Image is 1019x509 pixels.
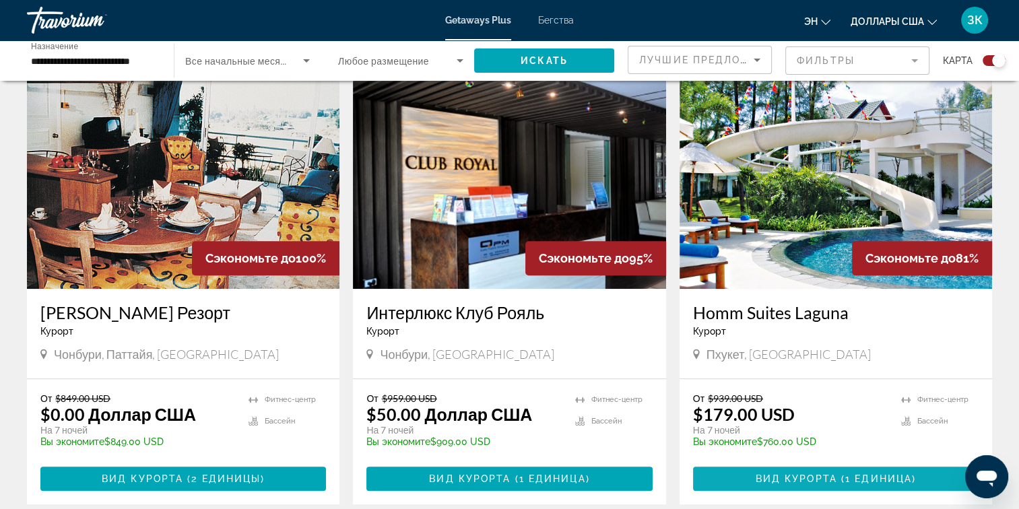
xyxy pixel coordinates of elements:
[27,3,162,38] a: Травориум
[40,436,104,447] span: Вы экономите
[591,395,643,404] span: Фитнес-центр
[366,393,378,404] span: От
[54,347,279,362] span: Чонбури, Паттайя, [GEOGRAPHIC_DATA]
[429,473,511,484] span: Вид курорта
[693,436,816,447] font: $760.00 USD
[55,393,110,404] span: $849.00 USD
[967,13,983,27] span: ЗК
[366,404,532,424] font: $50.00 Доллар США
[917,395,968,404] span: Фитнес-центр
[366,302,652,323] a: Интерлюкс Клуб Рояль
[192,241,339,275] div: 100%
[851,16,924,27] span: Доллары США
[265,417,295,426] span: Бассейн
[837,473,916,484] span: ( )
[31,41,78,50] span: Назначение
[366,326,399,337] span: Курорт
[265,395,316,404] span: Фитнес-центр
[957,6,992,34] button: Пользовательское меню
[693,424,888,436] p: На 7 ночей
[511,473,589,484] span: ( )
[525,241,666,275] div: 95%
[40,393,52,404] span: От
[183,473,265,484] span: ( )
[917,417,948,426] span: Бассейн
[693,393,704,404] span: От
[693,436,757,447] span: Вы экономите
[852,241,992,275] div: 81%
[40,404,196,424] font: $0.00 Доллар США
[680,73,992,289] img: 8715O01X.jpg
[845,473,912,484] span: 1 единица
[693,326,726,337] span: Курорт
[40,302,326,323] a: [PERSON_NAME] Резорт
[639,55,783,65] span: Лучшие предложения
[965,455,1008,498] iframe: Button to launch messaging window
[366,436,430,447] span: Вы экономите
[521,55,568,66] span: Искать
[382,393,437,404] span: $959.00 USD
[380,347,554,362] span: Чонбури, [GEOGRAPHIC_DATA]
[756,473,837,484] span: Вид курорта
[191,473,261,484] span: 2 единицы
[804,11,830,31] button: Изменение языка
[519,473,586,484] span: 1 единица
[40,326,73,337] span: Курорт
[338,56,429,67] span: Любое размещение
[366,424,561,436] p: На 7 ночей
[102,473,183,484] span: Вид курорта
[40,436,164,447] font: $849.00 USD
[538,15,574,26] a: Бегства
[40,424,235,436] p: На 7 ночей
[366,436,490,447] font: $909.00 USD
[40,467,326,491] button: Вид курорта(2 единицы)
[693,404,795,424] font: $179.00 USD
[706,347,872,362] span: Пхукет, [GEOGRAPHIC_DATA]
[804,16,818,27] span: эн
[591,417,622,426] span: Бассейн
[185,56,293,67] span: Все начальные месяцы
[851,11,937,31] button: Изменить валюту
[474,48,614,73] button: Искать
[693,467,979,491] button: Вид курорта(1 единица)
[943,51,973,70] span: Карта
[366,467,652,491] button: Вид курорта(1 единица)
[27,73,339,289] img: 5719I01X.jpg
[445,15,511,26] a: Getaways Plus
[353,73,665,289] img: D939O01X.jpg
[205,251,296,265] span: Сэкономьте до
[693,302,979,323] a: Homm Suites Laguna
[865,251,956,265] span: Сэкономьте до
[539,251,629,265] span: Сэкономьте до
[639,52,760,68] mat-select: Сортировать по
[708,393,763,404] span: $939.00 USD
[785,46,929,75] button: Фильтр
